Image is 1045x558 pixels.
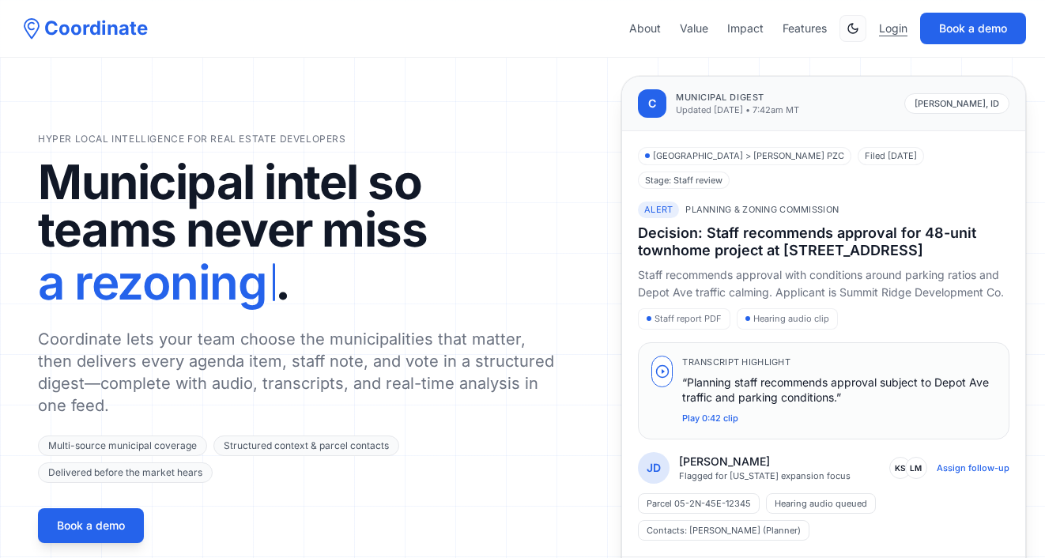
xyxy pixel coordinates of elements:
span: Filed [DATE] [858,147,924,165]
span: Stage: Staff review [638,172,730,190]
a: Features [783,21,827,36]
span: Alert [638,202,679,218]
div: JD [638,452,670,484]
p: Transcript highlight [682,356,996,369]
div: C [638,89,666,118]
span: Multi-source municipal coverage [38,435,207,456]
p: Municipal digest [676,91,799,104]
button: Book a demo [920,13,1026,44]
a: Value [680,21,708,36]
span: Delivered before the market hears [38,462,213,483]
span: Staff report PDF [638,308,730,330]
p: Hyper local intelligence for real estate developers [38,133,561,145]
span: Contacts: [PERSON_NAME] (Planner) [638,520,809,541]
a: Impact [727,21,764,36]
span: Parcel 05-2N-45E-12345 [638,493,760,514]
span: [GEOGRAPHIC_DATA] > [PERSON_NAME] PZC [638,147,851,165]
p: Flagged for [US_STATE] expansion focus [679,469,851,482]
h1: Municipal intel so teams never miss . [38,158,561,312]
a: Coordinate [19,16,148,41]
button: Book a demo [38,508,144,543]
img: Coordinate [19,16,44,41]
span: Planning & Zoning Commission [685,203,839,217]
p: [PERSON_NAME] [679,454,851,469]
button: Switch to dark mode [839,15,866,42]
button: Play 0:42 clip [682,412,738,425]
span: Hearing audio queued [766,493,876,514]
button: Assign follow-up [937,462,1009,474]
span: a rezoning [38,253,266,312]
span: Coordinate [44,16,148,41]
span: [PERSON_NAME], ID [904,93,1009,115]
p: Staff recommends approval with conditions around parking ratios and Depot Ave traffic calming. Ap... [638,266,1009,303]
p: Updated [DATE] • 7:42am MT [676,104,799,117]
a: Login [879,21,907,36]
span: Hearing audio clip [737,308,838,330]
span: LM [905,457,927,479]
span: Structured context & parcel contacts [213,435,399,456]
p: “Planning staff recommends approval subject to Depot Ave traffic and parking conditions.” [682,375,996,405]
p: Coordinate lets your team choose the municipalities that matter, then delivers every agenda item,... [38,328,561,417]
a: About [629,21,661,36]
span: KS [889,457,911,479]
h3: Decision: Staff recommends approval for 48-unit townhome project at [STREET_ADDRESS] [638,224,1009,260]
